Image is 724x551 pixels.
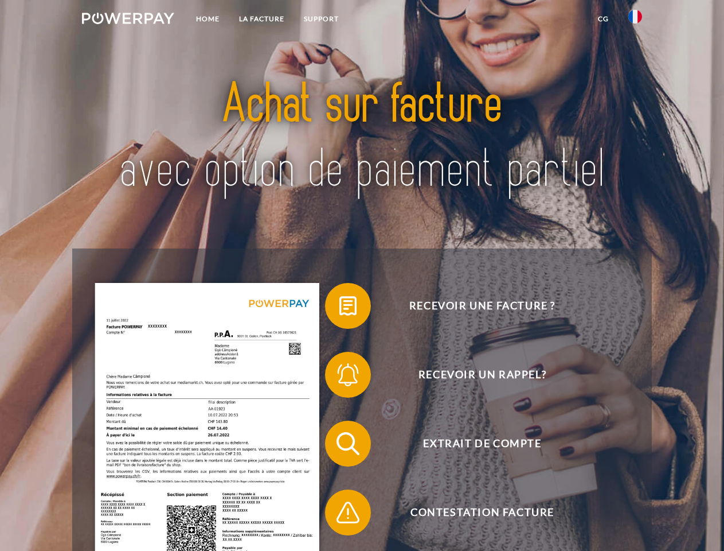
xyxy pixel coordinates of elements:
[186,9,229,29] a: Home
[294,9,349,29] a: Support
[334,292,362,320] img: qb_bill.svg
[334,429,362,458] img: qb_search.svg
[82,13,174,24] img: logo-powerpay-white.svg
[325,490,623,536] button: Contestation Facture
[628,10,642,24] img: fr
[588,9,619,29] a: CG
[334,360,362,389] img: qb_bell.svg
[342,283,623,329] span: Recevoir une facture ?
[325,421,623,467] button: Extrait de compte
[342,421,623,467] span: Extrait de compte
[334,498,362,527] img: qb_warning.svg
[342,490,623,536] span: Contestation Facture
[325,352,623,398] button: Recevoir un rappel?
[229,9,294,29] a: LA FACTURE
[342,352,623,398] span: Recevoir un rappel?
[325,283,623,329] button: Recevoir une facture ?
[109,55,615,220] img: title-powerpay_fr.svg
